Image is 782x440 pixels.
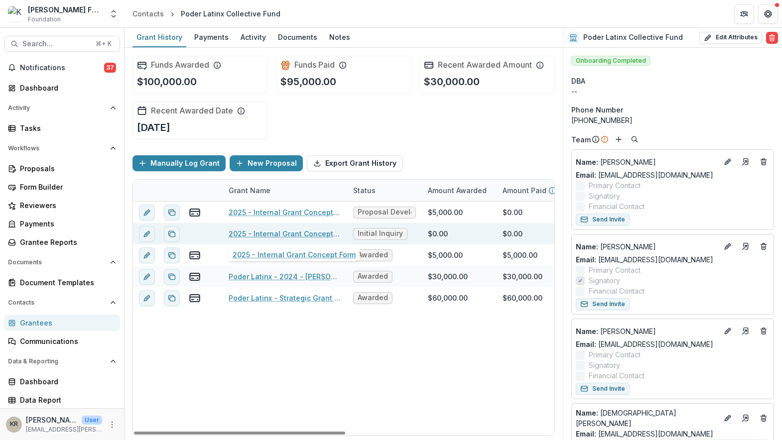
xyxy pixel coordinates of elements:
[132,155,226,171] button: Manually Log Grant
[8,6,24,22] img: Kapor Foundation
[358,208,411,217] span: Proposal Development
[428,207,463,218] div: $5,000.00
[4,179,120,195] a: Form Builder
[571,134,591,145] p: Team
[722,412,734,424] button: Edit
[8,299,106,306] span: Contacts
[699,32,762,44] button: Edit Attributes
[151,60,209,70] h2: Funds Awarded
[571,56,651,66] span: Onboarding Completed
[576,298,630,310] button: Send Invite
[576,430,596,438] span: Email:
[20,163,112,174] div: Proposals
[139,205,155,220] button: edit
[325,30,354,44] div: Notes
[428,250,463,260] div: $5,000.00
[223,180,347,201] div: Grant Name
[589,360,620,370] span: Signatory
[576,340,596,348] span: Email:
[4,274,120,291] a: Document Templates
[424,74,480,89] p: $30,000.00
[571,105,623,115] span: Phone Number
[132,8,164,19] div: Contacts
[422,180,497,201] div: Amount Awarded
[422,185,493,196] div: Amount Awarded
[190,30,233,44] div: Payments
[358,294,388,302] span: Awarded
[589,370,645,381] span: Financial Contact
[503,185,546,196] p: Amount Paid
[164,226,180,242] button: Duplicate proposal
[190,28,233,47] a: Payments
[576,170,713,180] a: Email: [EMAIL_ADDRESS][DOMAIN_NAME]
[497,180,571,201] div: Amount Paid
[164,290,180,306] button: Duplicate proposal
[4,100,120,116] button: Open Activity
[503,250,537,260] div: $5,000.00
[758,4,778,24] button: Get Help
[237,30,270,44] div: Activity
[503,207,522,218] div: $0.00
[589,349,641,360] span: Primary Contact
[164,205,180,220] button: Duplicate proposal
[347,180,422,201] div: Status
[576,409,598,417] span: Name :
[8,145,106,152] span: Workflows
[20,237,112,247] div: Grantee Reports
[576,241,718,252] p: [PERSON_NAME]
[4,60,120,76] button: Notifications37
[583,33,683,42] h2: Poder Latinx Collective Fund
[4,36,120,52] button: Search...
[589,180,641,191] span: Primary Contact
[229,207,341,218] a: 2025 - Internal Grant Concept Form
[237,28,270,47] a: Activity
[4,197,120,214] a: Reviewers
[4,392,120,408] a: Data Report
[82,416,102,425] p: User
[4,373,120,390] a: Dashboard
[428,293,468,303] div: $60,000.00
[576,255,596,264] span: Email:
[164,269,180,285] button: Duplicate proposal
[223,185,276,196] div: Grant Name
[189,292,201,304] button: view-payments
[106,419,118,431] button: More
[20,277,112,288] div: Document Templates
[94,38,114,49] div: ⌘ + K
[576,383,630,395] button: Send Invite
[151,106,233,115] h2: Recent Awarded Date
[20,318,112,328] div: Grantees
[4,216,120,232] a: Payments
[10,421,18,428] div: Kathia Ramos
[229,250,341,260] a: Poder Latinx Collective Fund - 2024
[20,395,112,405] div: Data Report
[576,429,713,439] a: Email: [EMAIL_ADDRESS][DOMAIN_NAME]
[189,249,201,261] button: view-payments
[181,8,280,19] div: Poder Latinx Collective Fund
[307,155,403,171] button: Export Grant History
[576,326,718,336] a: Name: [PERSON_NAME]
[4,315,120,331] a: Grantees
[738,238,754,254] a: Go to contact
[4,333,120,349] a: Communications
[20,219,112,229] div: Payments
[758,156,770,168] button: Deletes
[274,30,321,44] div: Documents
[503,293,542,303] div: $60,000.00
[294,60,335,70] h2: Funds Paid
[132,28,186,47] a: Grant History
[137,74,197,89] p: $100,000.00
[139,290,155,306] button: edit
[576,408,718,429] p: [DEMOGRAPHIC_DATA][PERSON_NAME]
[576,327,598,335] span: Name :
[28,15,61,24] span: Foundation
[358,229,403,238] span: Initial Inquiry
[4,295,120,311] button: Open Contacts
[576,158,598,166] span: Name :
[229,271,341,282] a: Poder Latinx - 2024 - [PERSON_NAME][GEOGRAPHIC_DATA] 2024 Election Partnership Engagement Form
[139,247,155,263] button: edit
